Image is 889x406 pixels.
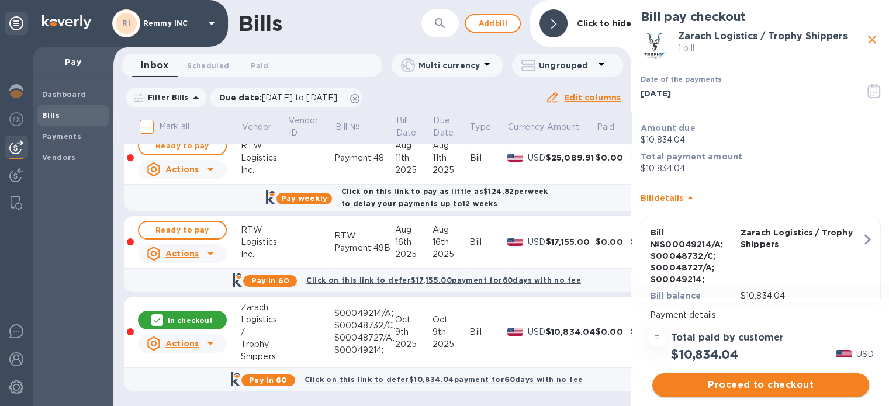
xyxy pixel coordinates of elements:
[395,224,433,236] div: Aug
[507,238,523,246] img: USD
[241,236,288,248] div: Logistics
[546,121,579,133] p: Amount
[546,152,596,164] div: $25,089.91
[641,217,881,335] button: Bill №S00049214/A; S00048732/C; S00048727/A; S00049214;Zarach Logistics / Trophy ShippersBill bal...
[507,154,523,162] img: USD
[289,114,319,139] p: Vendor ID
[596,326,631,338] div: $0.00
[469,152,507,164] div: Bill
[168,315,213,325] p: In checkout
[662,378,860,392] span: Proceed to checkout
[241,152,288,164] div: Logistics
[856,348,874,360] p: USD
[650,309,871,321] p: Payment details
[418,60,480,71] p: Multi currency
[652,373,869,397] button: Proceed to checkout
[148,223,216,237] span: Ready to pay
[281,194,327,203] b: Pay weekly
[465,14,521,33] button: Addbill
[433,140,470,152] div: Aug
[597,121,615,133] p: Paid
[42,153,76,162] b: Vendors
[42,15,91,29] img: Logo
[433,338,470,351] div: 2025
[641,77,721,84] label: Date of the payments
[159,120,189,133] p: Mark all
[597,121,630,133] span: Paid
[433,248,470,261] div: 2025
[546,121,594,133] span: Amount
[305,375,583,384] b: Click on this link to defer $10,834.04 payment for 60 days with no fee
[241,121,286,133] span: Vendor
[433,114,454,139] p: Due Date
[262,93,337,102] span: [DATE] to [DATE]
[238,11,282,36] h1: Bills
[341,187,548,208] b: Click on this link to pay as little as $124.82 per week to delay your payments up to 12 weeks
[577,19,631,28] b: Click to hide
[539,60,594,71] p: Ungrouped
[143,92,189,102] p: Filter Bills
[433,236,470,248] div: 16th
[42,90,87,99] b: Dashboard
[469,236,507,248] div: Bill
[241,301,288,314] div: Zarach
[395,152,433,164] div: 11th
[509,121,545,133] span: Currency
[678,30,848,41] b: Zarach Logistics / Trophy Shippers
[741,290,862,302] p: $10,834.04
[251,60,268,72] span: Paid
[528,236,546,248] p: USD
[546,236,596,248] div: $17,155.00
[396,114,416,139] p: Bill Date
[641,162,881,175] p: $10,834.04
[651,227,736,285] p: Bill № S00049214/A; S00048732/C; S00048727/A; S00049214;
[433,224,470,236] div: Aug
[138,137,227,155] button: Ready to pay
[241,338,288,351] div: Trophy
[165,249,199,258] u: Actions
[395,140,433,152] div: Aug
[433,114,469,139] span: Due Date
[335,121,375,133] span: Bill №
[596,152,631,164] div: $0.00
[741,227,862,250] p: Zarach Logistics / Trophy Shippers
[289,114,334,139] span: Vendor ID
[671,332,784,343] h3: Total paid by customer
[241,224,288,236] div: RTW
[241,164,288,176] div: Inc.
[651,290,736,301] p: Bill balance
[395,314,433,326] div: Oct
[42,132,81,141] b: Payments
[241,314,288,326] div: Logistics
[648,328,666,347] div: =
[564,93,621,102] u: Edit columns
[141,57,168,74] span: Inbox
[641,123,696,133] b: Amount due
[335,121,359,133] p: Bill №
[165,165,199,174] u: Actions
[631,236,680,248] div: $17,155.00
[475,16,510,30] span: Add bill
[863,31,881,48] button: close
[471,121,507,133] span: Type
[5,12,28,35] div: Unpin categories
[596,236,631,248] div: $0.00
[433,314,470,326] div: Oct
[241,121,271,133] p: Vendor
[546,326,596,338] div: $10,834.04
[138,221,227,240] button: Ready to pay
[641,179,881,217] div: Billdetails
[42,56,104,68] p: Pay
[210,88,363,107] div: Due date:[DATE] to [DATE]
[306,276,580,284] b: Click on this link to defer $17,155.00 payment for 60 days with no fee
[528,152,546,164] p: USD
[148,139,216,153] span: Ready to pay
[42,111,60,120] b: Bills
[641,193,683,203] b: Bill details
[395,164,433,176] div: 2025
[251,276,289,285] b: Pay in 60
[433,326,470,338] div: 9th
[631,152,680,164] div: $25,089.91
[631,326,680,338] div: $10,834.04
[641,9,881,24] h2: Bill pay checkout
